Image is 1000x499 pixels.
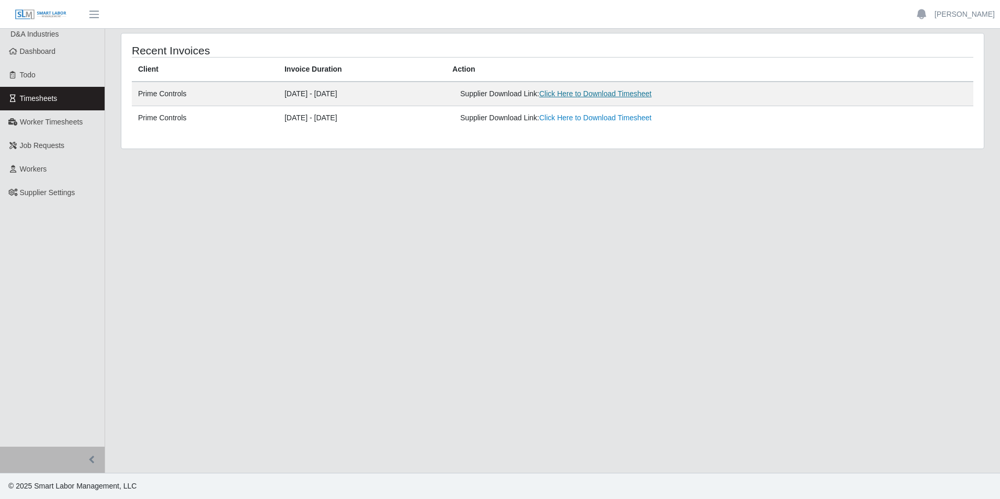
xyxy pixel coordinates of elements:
td: Prime Controls [132,82,278,106]
span: Job Requests [20,141,65,150]
span: Timesheets [20,94,58,103]
h4: Recent Invoices [132,44,473,57]
div: Supplier Download Link: [460,112,788,123]
span: Workers [20,165,47,173]
th: Action [446,58,973,82]
span: Supplier Settings [20,188,75,197]
img: SLM Logo [15,9,67,20]
span: © 2025 Smart Labor Management, LLC [8,482,137,490]
th: Client [132,58,278,82]
th: Invoice Duration [278,58,446,82]
td: [DATE] - [DATE] [278,82,446,106]
td: Prime Controls [132,106,278,130]
span: D&A Industries [10,30,59,38]
span: Todo [20,71,36,79]
a: Click Here to Download Timesheet [539,114,652,122]
span: Dashboard [20,47,56,55]
td: [DATE] - [DATE] [278,106,446,130]
div: Supplier Download Link: [460,88,788,99]
span: Worker Timesheets [20,118,83,126]
a: [PERSON_NAME] [935,9,995,20]
a: Click Here to Download Timesheet [539,89,652,98]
